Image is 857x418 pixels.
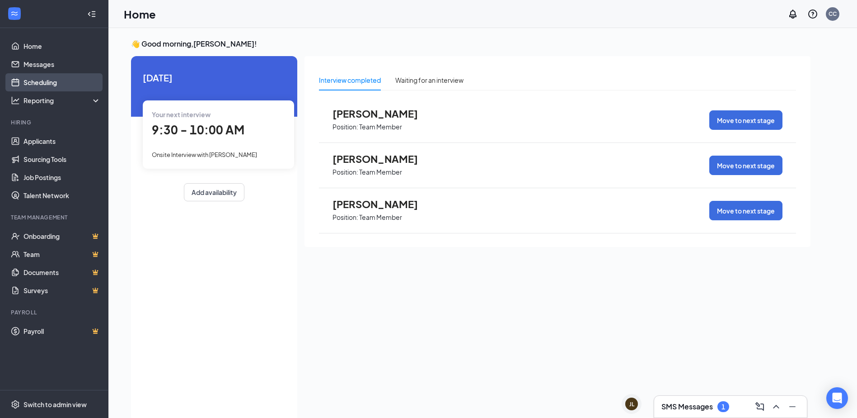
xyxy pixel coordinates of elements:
span: Your next interview [152,110,211,119]
a: Applicants [23,132,101,150]
a: TeamCrown [23,245,101,263]
svg: QuestionInfo [807,9,818,19]
a: SurveysCrown [23,281,101,299]
button: ChevronUp [769,399,783,414]
span: [PERSON_NAME] [332,198,432,210]
button: ComposeMessage [753,399,767,414]
a: Job Postings [23,168,101,186]
p: Position: [332,168,358,176]
p: Team Member [359,168,402,176]
a: Messages [23,55,101,73]
div: Interview completed [319,75,381,85]
div: Open Intercom Messenger [826,387,848,409]
span: [PERSON_NAME] [332,108,432,119]
p: Team Member [359,123,402,131]
svg: ComposeMessage [754,401,765,412]
svg: Notifications [787,9,798,19]
div: Team Management [11,214,99,221]
span: 9:30 - 10:00 AM [152,122,244,137]
div: Payroll [11,309,99,316]
div: Switch to admin view [23,400,87,409]
button: Minimize [785,399,800,414]
a: Sourcing Tools [23,150,101,168]
div: JL [629,400,634,408]
div: Reporting [23,96,101,105]
p: Position: [332,123,358,131]
a: OnboardingCrown [23,227,101,245]
button: Move to next stage [709,110,782,130]
svg: Analysis [11,96,20,105]
div: 1 [721,403,725,411]
span: [PERSON_NAME] [332,153,432,165]
svg: ChevronUp [771,401,782,412]
svg: Collapse [87,9,96,19]
h3: 👋 Good morning, [PERSON_NAME] ! [131,39,810,49]
div: Waiting for an interview [395,75,464,85]
svg: Minimize [787,401,798,412]
p: Position: [332,213,358,222]
h1: Home [124,6,156,22]
button: Add availability [184,183,244,201]
a: Home [23,37,101,55]
button: Move to next stage [709,156,782,175]
div: Hiring [11,119,99,126]
button: Move to next stage [709,201,782,220]
a: Scheduling [23,73,101,91]
a: PayrollCrown [23,322,101,340]
svg: WorkstreamLogo [10,9,19,18]
span: Onsite Interview with [PERSON_NAME] [152,151,257,158]
a: Talent Network [23,186,101,204]
a: DocumentsCrown [23,263,101,281]
div: CC [829,10,837,18]
svg: Settings [11,400,20,409]
h3: SMS Messages [661,402,713,412]
span: [DATE] [143,71,286,85]
p: Team Member [359,213,402,222]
